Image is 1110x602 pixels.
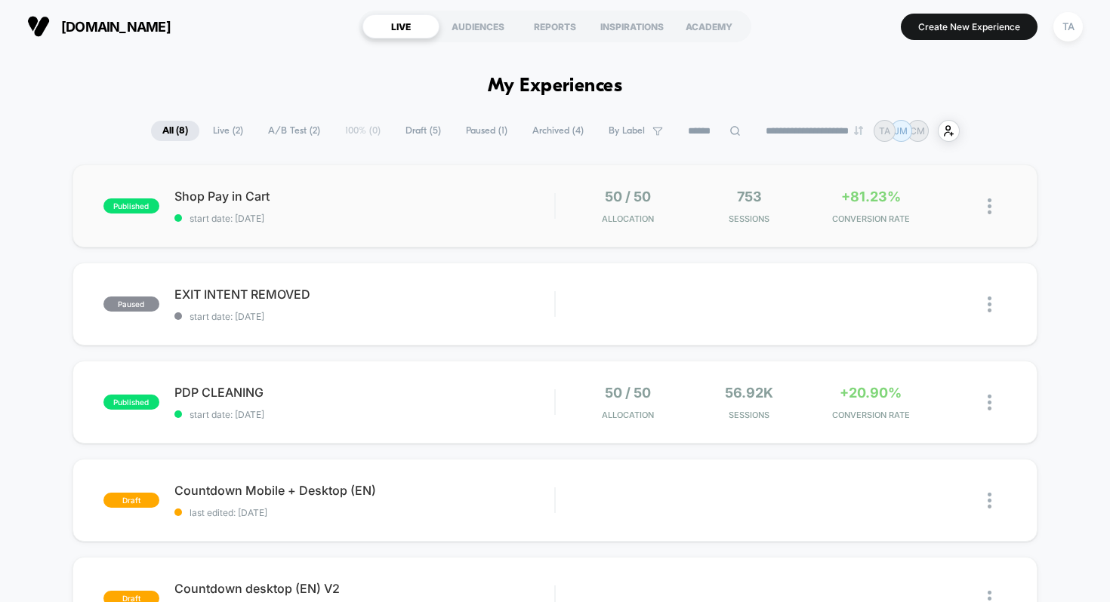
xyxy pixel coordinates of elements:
[605,385,651,401] span: 50 / 50
[879,125,890,137] p: TA
[841,189,901,204] span: +81.23%
[609,125,645,137] span: By Label
[988,296,991,312] img: close
[439,14,516,38] div: AUDIENCES
[988,198,991,214] img: close
[737,189,762,204] span: 753
[174,581,555,596] span: Countdown desktop (EN) V2
[671,14,748,38] div: ACADEMY
[602,410,654,420] span: Allocation
[901,14,1038,40] button: Create New Experience
[594,14,671,38] div: INSPIRATIONS
[605,189,651,204] span: 50 / 50
[814,213,928,224] span: CONVERSION RATE
[692,213,806,224] span: Sessions
[910,125,925,137] p: CM
[1049,11,1087,42] button: TA
[103,296,159,312] span: paused
[174,311,555,322] span: start date: [DATE]
[814,410,928,420] span: CONVERSION RATE
[174,385,555,400] span: PDP CLEANING
[854,126,863,135] img: end
[151,121,199,141] span: All ( 8 )
[692,410,806,420] span: Sessions
[202,121,254,141] span: Live ( 2 )
[516,14,594,38] div: REPORTS
[257,121,331,141] span: A/B Test ( 2 )
[103,395,159,410] span: published
[394,121,452,141] span: Draft ( 5 )
[362,14,439,38] div: LIVE
[488,75,623,97] h1: My Experiences
[840,385,902,401] span: +20.90%
[602,213,654,224] span: Allocation
[174,483,555,498] span: Countdown Mobile + Desktop (EN)
[988,395,991,410] img: close
[103,198,159,213] span: published
[988,493,991,508] img: close
[455,121,519,141] span: Paused ( 1 )
[1053,12,1083,41] div: TA
[174,189,555,204] span: Shop Pay in Cart
[174,507,555,518] span: last edited: [DATE]
[61,19,171,35] span: [DOMAIN_NAME]
[27,15,50,38] img: Visually logo
[725,385,773,401] span: 56.92k
[521,121,595,141] span: Archived ( 4 )
[174,213,555,224] span: start date: [DATE]
[894,125,908,137] p: JM
[174,409,555,420] span: start date: [DATE]
[23,14,175,38] button: [DOMAIN_NAME]
[103,493,159,508] span: draft
[174,287,555,302] span: EXIT INTENT REMOVED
